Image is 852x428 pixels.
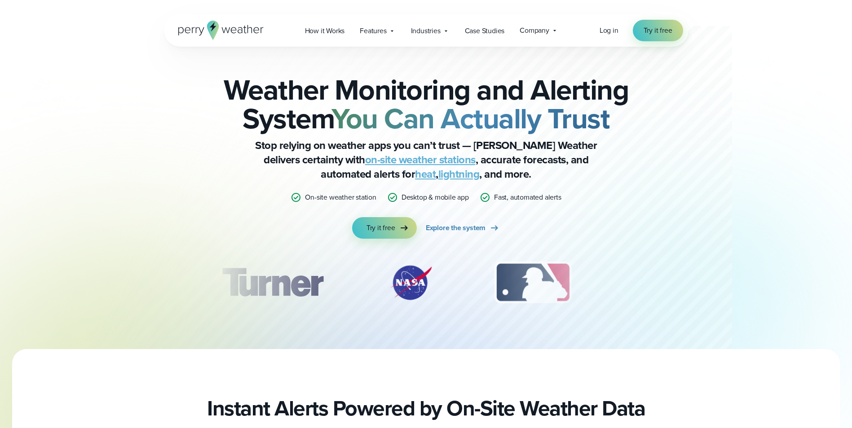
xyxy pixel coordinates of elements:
[411,26,441,36] span: Industries
[457,22,512,40] a: Case Studies
[438,166,480,182] a: lightning
[352,217,417,239] a: Try it free
[366,223,395,233] span: Try it free
[365,152,476,168] a: on-site weather stations
[520,25,549,36] span: Company
[600,25,618,35] span: Log in
[415,166,436,182] a: heat
[633,20,683,41] a: Try it free
[486,260,580,305] img: MLB.svg
[360,26,386,36] span: Features
[623,260,695,305] div: 4 of 12
[380,260,442,305] img: NASA.svg
[209,75,644,133] h2: Weather Monitoring and Alerting System
[208,260,336,305] div: 1 of 12
[426,223,486,233] span: Explore the system
[305,26,345,36] span: How it Works
[208,260,336,305] img: Turner-Construction_1.svg
[494,192,561,203] p: Fast, automated alerts
[305,192,376,203] p: On-site weather station
[209,260,644,310] div: slideshow
[426,217,500,239] a: Explore the system
[644,25,672,36] span: Try it free
[380,260,442,305] div: 2 of 12
[331,97,609,140] strong: You Can Actually Trust
[600,25,618,36] a: Log in
[402,192,469,203] p: Desktop & mobile app
[207,396,645,421] h2: Instant Alerts Powered by On-Site Weather Data
[486,260,580,305] div: 3 of 12
[623,260,695,305] img: PGA.svg
[465,26,505,36] span: Case Studies
[297,22,353,40] a: How it Works
[247,138,606,181] p: Stop relying on weather apps you can’t trust — [PERSON_NAME] Weather delivers certainty with , ac...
